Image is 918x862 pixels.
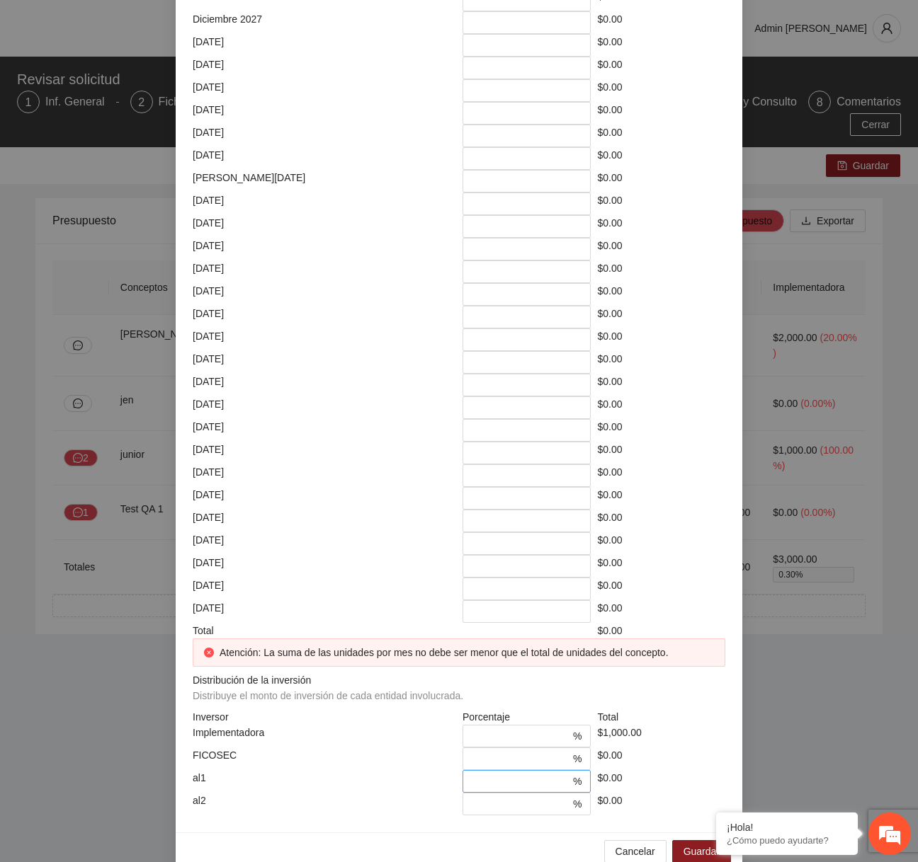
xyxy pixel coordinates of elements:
div: [DATE] [189,57,459,79]
div: [DATE] [189,283,459,306]
div: Minimizar ventana de chat en vivo [232,7,266,41]
div: FICOSEC [189,747,459,770]
div: Diciembre 2027 [189,11,459,34]
span: % [573,796,582,812]
span: % [573,774,582,789]
div: [DATE] [189,260,459,283]
div: $0.00 [594,577,730,600]
div: $0.00 [594,396,730,419]
div: $0.00 [594,374,730,396]
div: $0.00 [594,238,730,260]
div: [DATE] [189,351,459,374]
div: $0.00 [594,487,730,510]
div: $0.00 [594,79,730,102]
div: $0.00 [594,600,730,623]
textarea: Escriba su mensaje y pulse “Intro” [7,386,270,436]
div: [DATE] [189,147,459,170]
div: Implementadora [189,725,459,747]
div: Chatee con nosotros ahora [74,72,238,91]
div: $0.00 [594,419,730,442]
div: $0.00 [594,215,730,238]
div: [DATE] [189,79,459,102]
div: $0.00 [594,770,730,793]
div: $0.00 [594,34,730,57]
div: [DATE] [189,555,459,577]
div: Total [594,709,730,725]
div: $0.00 [594,442,730,464]
div: $0.00 [594,555,730,577]
div: $0.00 [594,464,730,487]
div: [DATE] [189,396,459,419]
div: $0.00 [594,532,730,555]
div: al1 [189,770,459,793]
div: [DATE] [189,215,459,238]
div: $0.00 [594,747,730,770]
div: [DATE] [189,532,459,555]
div: $0.00 [594,623,730,638]
div: [DATE] [189,464,459,487]
span: Cancelar [616,844,655,859]
div: [DATE] [189,419,459,442]
span: Guardar [684,844,720,859]
div: $0.00 [594,57,730,79]
div: [DATE] [189,34,459,57]
span: % [573,751,582,766]
div: [DATE] [189,238,459,260]
div: $0.00 [594,351,730,374]
div: ¡Hola! [727,822,847,833]
div: $1,000.00 [594,725,730,747]
div: [DATE] [189,374,459,396]
span: % [573,728,582,744]
div: [DATE] [189,192,459,215]
div: $0.00 [594,147,730,170]
div: $0.00 [594,102,730,125]
div: Inversor [189,709,459,725]
div: $0.00 [594,11,730,34]
div: $0.00 [594,170,730,192]
div: [DATE] [189,102,459,125]
span: Distribuye el monto de inversión de cada entidad involucrada. [193,690,463,701]
div: [DATE] [189,306,459,328]
span: Distribución de la inversión [193,672,469,703]
div: [DATE] [189,125,459,147]
div: $0.00 [594,793,730,815]
div: Atención: La suma de las unidades por mes no debe ser menor que el total de unidades del concepto. [220,645,714,660]
div: $0.00 [594,306,730,328]
div: [DATE] [189,328,459,351]
div: Total [189,623,459,638]
div: $0.00 [594,283,730,306]
div: $0.00 [594,328,730,351]
div: [PERSON_NAME][DATE] [189,170,459,192]
div: $0.00 [594,125,730,147]
p: ¿Cómo puedo ayudarte? [727,835,847,846]
div: [DATE] [189,577,459,600]
div: [DATE] [189,487,459,510]
div: $0.00 [594,260,730,283]
div: Porcentaje [459,709,594,725]
span: Estamos en línea. [82,189,195,332]
div: [DATE] [189,510,459,532]
div: al2 [189,793,459,815]
div: $0.00 [594,192,730,215]
div: [DATE] [189,600,459,623]
div: [DATE] [189,442,459,464]
span: close-circle [204,648,214,657]
div: $0.00 [594,510,730,532]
